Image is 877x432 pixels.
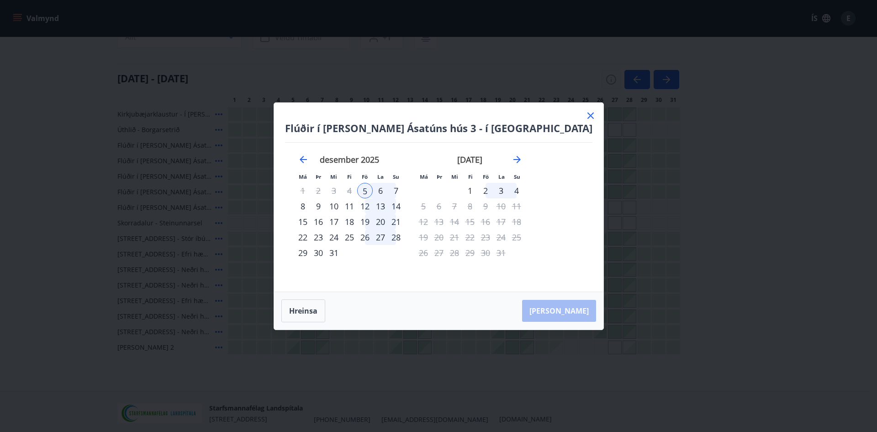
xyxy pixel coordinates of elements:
td: Choose laugardagur, 20. desember 2025 as your check-out date. It’s available. [373,214,388,229]
td: Not available. fimmtudagur, 8. janúar 2026 [462,198,478,214]
td: Choose laugardagur, 6. desember 2025 as your check-out date. It’s available. [373,183,388,198]
div: Aðeins útritun í boði [509,183,524,198]
td: Choose laugardagur, 13. desember 2025 as your check-out date. It’s available. [373,198,388,214]
small: Fö [362,173,368,180]
td: Choose þriðjudagur, 16. desember 2025 as your check-out date. It’s available. [311,214,326,229]
div: 3 [493,183,509,198]
td: Choose föstudagur, 12. desember 2025 as your check-out date. It’s available. [357,198,373,214]
td: Choose fimmtudagur, 11. desember 2025 as your check-out date. It’s available. [342,198,357,214]
div: 21 [388,214,404,229]
div: 24 [326,229,342,245]
td: Choose miðvikudagur, 31. desember 2025 as your check-out date. It’s available. [326,245,342,261]
div: Calendar [285,143,536,281]
td: Choose sunnudagur, 14. desember 2025 as your check-out date. It’s available. [388,198,404,214]
div: 19 [357,214,373,229]
td: Not available. miðvikudagur, 3. desember 2025 [326,183,342,198]
div: 16 [311,214,326,229]
div: 22 [295,229,311,245]
td: Not available. miðvikudagur, 28. janúar 2026 [447,245,462,261]
div: Move forward to switch to the next month. [512,154,523,165]
td: Not available. laugardagur, 17. janúar 2026 [493,214,509,229]
td: Choose mánudagur, 29. desember 2025 as your check-out date. It’s available. [295,245,311,261]
td: Not available. föstudagur, 16. janúar 2026 [478,214,493,229]
small: Mi [451,173,458,180]
small: Má [299,173,307,180]
td: Choose þriðjudagur, 9. desember 2025 as your check-out date. It’s available. [311,198,326,214]
td: Not available. þriðjudagur, 20. janúar 2026 [431,229,447,245]
td: Not available. laugardagur, 31. janúar 2026 [493,245,509,261]
td: Choose sunnudagur, 7. desember 2025 as your check-out date. It’s available. [388,183,404,198]
small: Su [514,173,520,180]
small: Fi [347,173,352,180]
td: Not available. fimmtudagur, 29. janúar 2026 [462,245,478,261]
small: Má [420,173,428,180]
small: Þr [437,173,442,180]
td: Not available. þriðjudagur, 6. janúar 2026 [431,198,447,214]
small: La [377,173,384,180]
small: La [498,173,505,180]
td: Choose mánudagur, 22. desember 2025 as your check-out date. It’s available. [295,229,311,245]
td: Choose sunnudagur, 21. desember 2025 as your check-out date. It’s available. [388,214,404,229]
td: Choose sunnudagur, 28. desember 2025 as your check-out date. It’s available. [388,229,404,245]
td: Choose þriðjudagur, 30. desember 2025 as your check-out date. It’s available. [311,245,326,261]
strong: desember 2025 [320,154,379,165]
td: Not available. miðvikudagur, 14. janúar 2026 [447,214,462,229]
div: 26 [357,229,373,245]
td: Not available. föstudagur, 9. janúar 2026 [478,198,493,214]
div: 12 [357,198,373,214]
div: 30 [311,245,326,261]
td: Choose mánudagur, 15. desember 2025 as your check-out date. It’s available. [295,214,311,229]
td: Not available. mánudagur, 12. janúar 2026 [416,214,431,229]
td: Choose föstudagur, 26. desember 2025 as your check-out date. It’s available. [357,229,373,245]
td: Not available. miðvikudagur, 7. janúar 2026 [447,198,462,214]
div: 29 [295,245,311,261]
div: 5 [357,183,373,198]
td: Not available. fimmtudagur, 15. janúar 2026 [462,214,478,229]
div: 14 [388,198,404,214]
td: Not available. mánudagur, 26. janúar 2026 [416,245,431,261]
td: Choose miðvikudagur, 10. desember 2025 as your check-out date. It’s available. [326,198,342,214]
td: Choose fimmtudagur, 1. janúar 2026 as your check-out date. It’s available. [462,183,478,198]
div: 28 [388,229,404,245]
small: Su [393,173,399,180]
td: Not available. laugardagur, 24. janúar 2026 [493,229,509,245]
h4: Flúðir í [PERSON_NAME] Ásatúns hús 3 - í [GEOGRAPHIC_DATA] [285,121,592,135]
div: Move backward to switch to the previous month. [298,154,309,165]
td: Choose laugardagur, 3. janúar 2026 as your check-out date. It’s available. [493,183,509,198]
td: Not available. þriðjudagur, 13. janúar 2026 [431,214,447,229]
td: Choose föstudagur, 19. desember 2025 as your check-out date. It’s available. [357,214,373,229]
div: 6 [373,183,388,198]
div: 31 [326,245,342,261]
small: Fi [468,173,473,180]
td: Choose laugardagur, 27. desember 2025 as your check-out date. It’s available. [373,229,388,245]
div: 13 [373,198,388,214]
td: Choose miðvikudagur, 17. desember 2025 as your check-out date. It’s available. [326,214,342,229]
td: Choose mánudagur, 8. desember 2025 as your check-out date. It’s available. [295,198,311,214]
div: 1 [462,183,478,198]
div: 11 [342,198,357,214]
td: Choose fimmtudagur, 25. desember 2025 as your check-out date. It’s available. [342,229,357,245]
div: 25 [342,229,357,245]
td: Selected as start date. föstudagur, 5. desember 2025 [357,183,373,198]
div: 8 [295,198,311,214]
div: 2 [478,183,493,198]
td: Choose fimmtudagur, 18. desember 2025 as your check-out date. It’s available. [342,214,357,229]
div: 23 [311,229,326,245]
div: 17 [326,214,342,229]
div: 9 [311,198,326,214]
td: Not available. fimmtudagur, 4. desember 2025 [342,183,357,198]
td: Not available. fimmtudagur, 22. janúar 2026 [462,229,478,245]
td: Not available. þriðjudagur, 2. desember 2025 [311,183,326,198]
td: Not available. miðvikudagur, 21. janúar 2026 [447,229,462,245]
div: 15 [295,214,311,229]
small: Fö [483,173,489,180]
td: Not available. sunnudagur, 25. janúar 2026 [509,229,524,245]
td: Not available. þriðjudagur, 27. janúar 2026 [431,245,447,261]
td: Choose miðvikudagur, 24. desember 2025 as your check-out date. It’s available. [326,229,342,245]
strong: [DATE] [457,154,482,165]
td: Not available. mánudagur, 5. janúar 2026 [416,198,431,214]
small: Þr [316,173,321,180]
div: 18 [342,214,357,229]
td: Not available. föstudagur, 30. janúar 2026 [478,245,493,261]
td: Not available. mánudagur, 19. janúar 2026 [416,229,431,245]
